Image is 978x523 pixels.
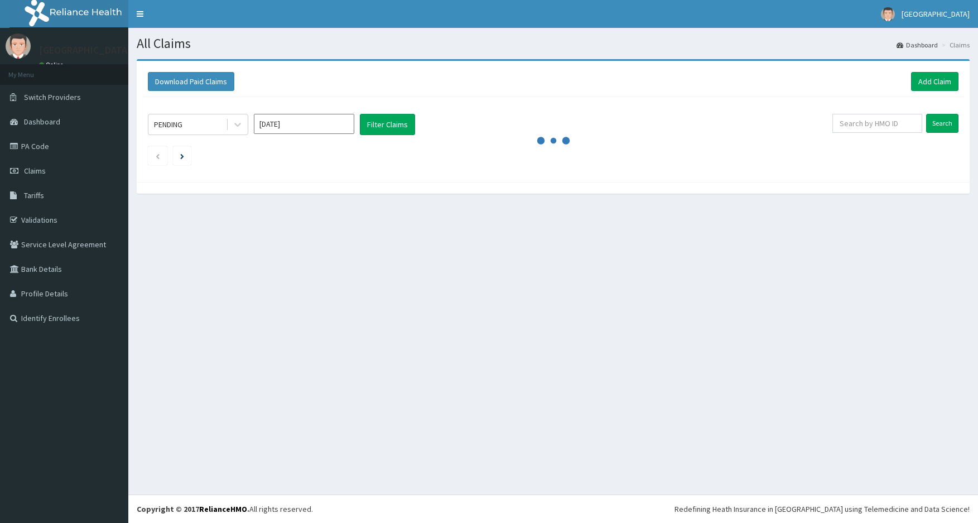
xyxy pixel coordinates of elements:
a: Online [39,61,66,69]
button: Filter Claims [360,114,415,135]
input: Search [926,114,958,133]
a: Previous page [155,151,160,161]
span: [GEOGRAPHIC_DATA] [902,9,970,19]
h1: All Claims [137,36,970,51]
div: PENDING [154,119,182,130]
img: User Image [881,7,895,21]
a: Add Claim [911,72,958,91]
img: User Image [6,33,31,59]
input: Select Month and Year [254,114,354,134]
span: Tariffs [24,190,44,200]
input: Search by HMO ID [832,114,922,133]
strong: Copyright © 2017 . [137,504,249,514]
button: Download Paid Claims [148,72,234,91]
span: Dashboard [24,117,60,127]
span: Claims [24,166,46,176]
li: Claims [939,40,970,50]
a: RelianceHMO [199,504,247,514]
svg: audio-loading [537,124,570,157]
footer: All rights reserved. [128,495,978,523]
a: Next page [180,151,184,161]
a: Dashboard [897,40,938,50]
span: Switch Providers [24,92,81,102]
p: [GEOGRAPHIC_DATA] [39,45,131,55]
div: Redefining Heath Insurance in [GEOGRAPHIC_DATA] using Telemedicine and Data Science! [675,503,970,515]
